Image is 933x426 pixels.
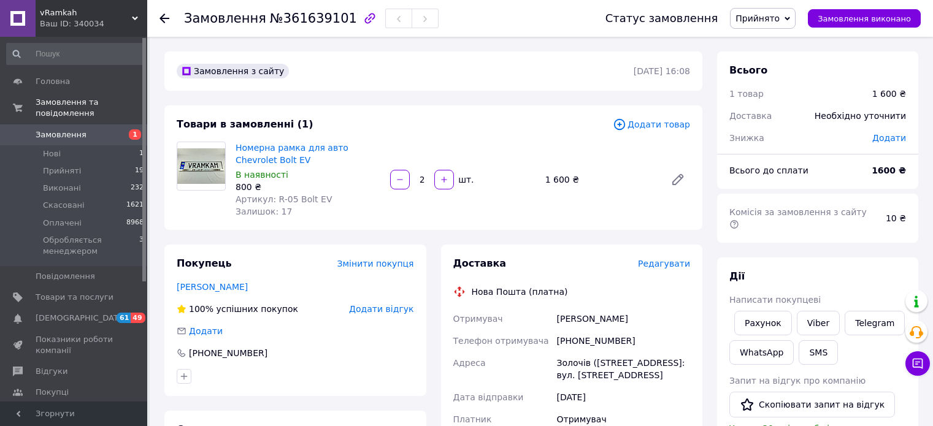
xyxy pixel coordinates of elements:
span: Головна [36,76,70,87]
span: Прийнято [735,13,780,23]
div: [PERSON_NAME] [555,308,693,330]
span: Замовлення та повідомлення [36,97,147,119]
span: Товари та послуги [36,292,113,303]
span: Покупці [36,387,69,398]
span: Запит на відгук про компанію [729,376,866,386]
div: Нова Пошта (платна) [469,286,571,298]
span: Дата відправки [453,392,524,402]
div: шт. [455,173,475,186]
span: Доставка [729,111,772,121]
span: Покупець [177,257,232,269]
span: Доставка [453,257,507,269]
span: Прийняті [43,165,81,177]
span: Нові [43,148,61,159]
span: Замовлення [36,129,86,140]
span: Повідомлення [36,271,95,282]
span: №361639101 [270,11,357,26]
img: Номерна рамка для авто Chevrolet Bolt EV [177,148,225,184]
button: Скопіювати запит на відгук [729,392,895,417]
span: 61 [117,313,131,323]
span: В наявності [236,170,288,180]
span: Дії [729,270,745,282]
button: SMS [799,340,838,365]
span: vRamkah [40,7,132,18]
span: 1621 [126,200,144,211]
div: 1 600 ₴ [872,88,906,100]
span: 19 [135,165,144,177]
span: 1 товар [729,89,764,99]
div: Повернутися назад [159,12,169,25]
div: 10 ₴ [878,205,913,232]
span: 100% [189,304,213,314]
a: Редагувати [666,167,690,192]
span: Редагувати [638,259,690,268]
time: [DATE] 16:08 [634,66,690,76]
span: Додати [872,133,906,143]
button: Замовлення виконано [808,9,921,28]
span: 49 [131,313,145,323]
span: Телефон отримувача [453,336,549,346]
span: Написати покупцеві [729,295,821,305]
a: WhatsApp [729,340,794,365]
span: Адреса [453,358,486,368]
div: [PHONE_NUMBER] [188,347,269,359]
b: 1600 ₴ [872,165,906,175]
div: Замовлення з сайту [177,64,289,78]
a: Номерна рамка для авто Chevrolet Bolt EV [236,143,348,165]
span: Замовлення [184,11,266,26]
span: Показники роботи компанії [36,334,113,356]
span: Оплачені [43,218,82,229]
span: Залишок: 17 [236,207,292,216]
input: Пошук [6,43,145,65]
div: Ваш ID: 340034 [40,18,147,29]
span: 232 [131,183,144,194]
span: 1 [129,129,141,140]
div: Необхідно уточнити [807,102,913,129]
span: Відгуки [36,366,67,377]
div: [DATE] [555,386,693,408]
span: Скасовані [43,200,85,211]
div: 800 ₴ [236,181,380,193]
button: Чат з покупцем [905,351,930,376]
div: Золочів ([STREET_ADDRESS]: вул. [STREET_ADDRESS] [555,352,693,386]
a: Telegram [845,311,905,335]
span: Додати відгук [349,304,413,314]
span: Артикул: R-05 Bolt EV [236,194,332,204]
span: Товари в замовленні (1) [177,118,313,130]
span: Платник [453,414,492,424]
span: Знижка [729,133,764,143]
div: успішних покупок [177,303,298,315]
div: [PHONE_NUMBER] [555,330,693,352]
span: Виконані [43,183,81,194]
a: Viber [797,311,840,335]
span: 1 [139,148,144,159]
span: Додати товар [613,118,690,131]
div: Статус замовлення [605,12,718,25]
span: Всього [729,64,767,76]
span: [DEMOGRAPHIC_DATA] [36,313,126,324]
span: 3 [139,235,144,257]
span: Отримувач [453,314,503,324]
button: Рахунок [734,311,792,335]
span: Додати [189,326,223,336]
a: [PERSON_NAME] [177,282,248,292]
span: Обробляється менеджером [43,235,139,257]
span: Замовлення виконано [818,14,911,23]
span: Змінити покупця [337,259,414,268]
span: Всього до сплати [729,165,808,175]
span: Комісія за замовлення з сайту [729,207,869,229]
span: 8968 [126,218,144,229]
div: 1 600 ₴ [540,171,661,188]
